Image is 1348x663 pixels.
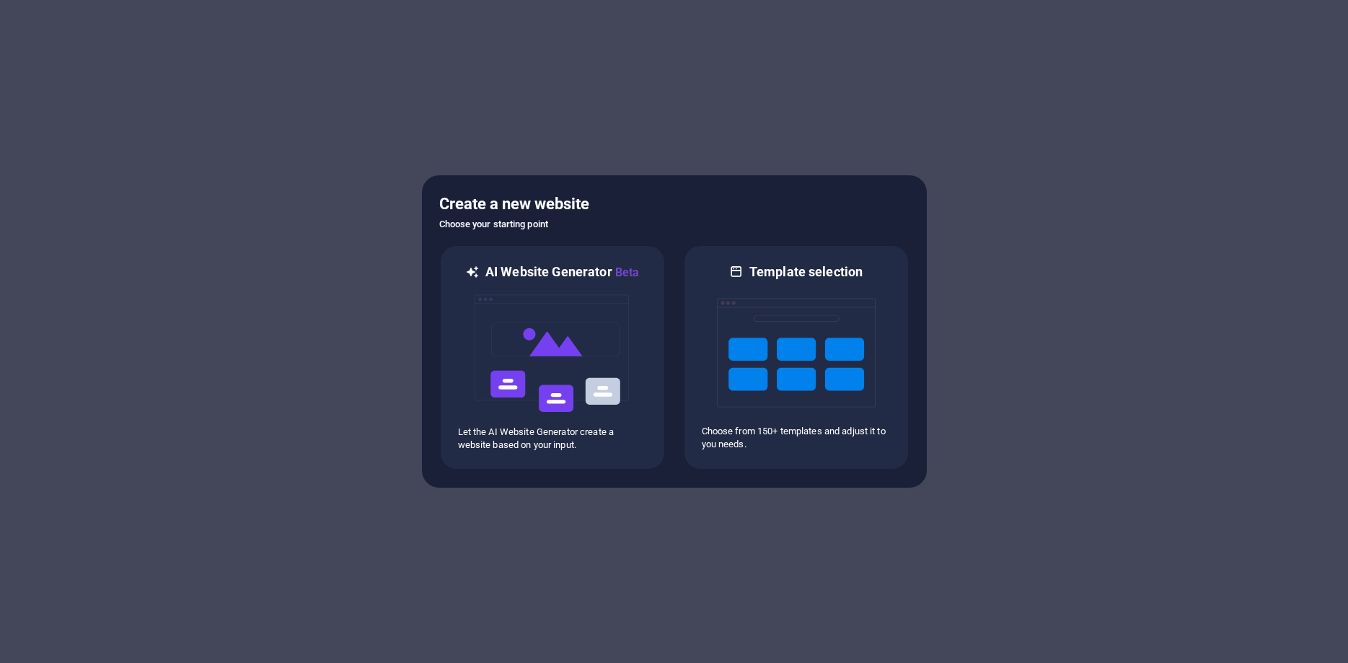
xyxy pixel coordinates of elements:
[612,265,640,279] span: Beta
[683,245,909,470] div: Template selectionChoose from 150+ templates and adjust it to you needs.
[749,263,863,281] h6: Template selection
[439,193,909,216] h5: Create a new website
[439,216,909,233] h6: Choose your starting point
[458,426,647,452] p: Let the AI Website Generator create a website based on your input.
[473,281,632,426] img: ai
[439,245,666,470] div: AI Website GeneratorBetaaiLet the AI Website Generator create a website based on your input.
[702,425,891,451] p: Choose from 150+ templates and adjust it to you needs.
[485,263,639,281] h6: AI Website Generator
